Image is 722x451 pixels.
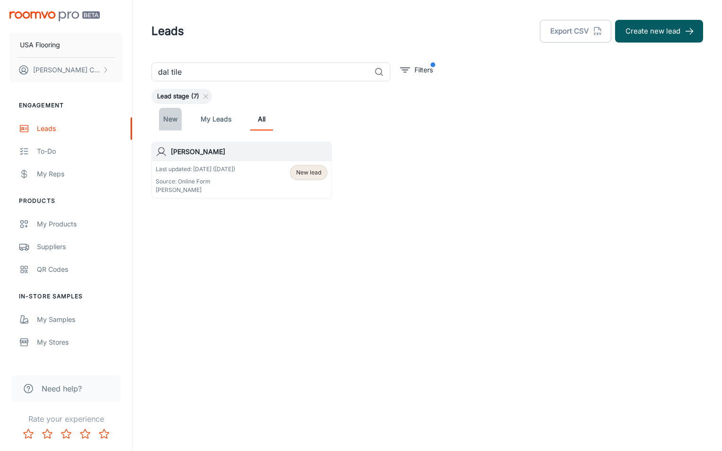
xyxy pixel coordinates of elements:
div: To-do [37,146,123,156]
div: QR Codes [37,264,123,275]
p: Source: Online Form [156,177,235,186]
p: USA Flooring [20,40,60,50]
h1: Leads [151,23,184,40]
p: Filters [414,65,433,75]
h6: [PERSON_NAME] [171,147,327,157]
div: Lead stage (7) [151,89,212,104]
span: Lead stage (7) [151,92,205,101]
a: New [159,108,182,130]
button: Export CSV [540,20,611,43]
div: Suppliers [37,242,123,252]
button: Create new lead [615,20,703,43]
button: filter [398,62,435,78]
p: [PERSON_NAME] [156,186,235,194]
button: USA Flooring [9,33,123,57]
a: My Leads [201,108,231,130]
a: [PERSON_NAME]Last updated: [DATE] ([DATE])Source: Online Form[PERSON_NAME]New lead [151,142,332,199]
span: New lead [296,168,321,177]
p: [PERSON_NAME] Cook [33,65,100,75]
div: Leads [37,123,123,134]
a: All [250,108,273,130]
img: Roomvo PRO Beta [9,11,100,21]
div: My Products [37,219,123,229]
button: [PERSON_NAME] Cook [9,58,123,82]
p: Last updated: [DATE] ([DATE]) [156,165,235,173]
input: Search [151,62,370,81]
div: My Reps [37,169,123,179]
